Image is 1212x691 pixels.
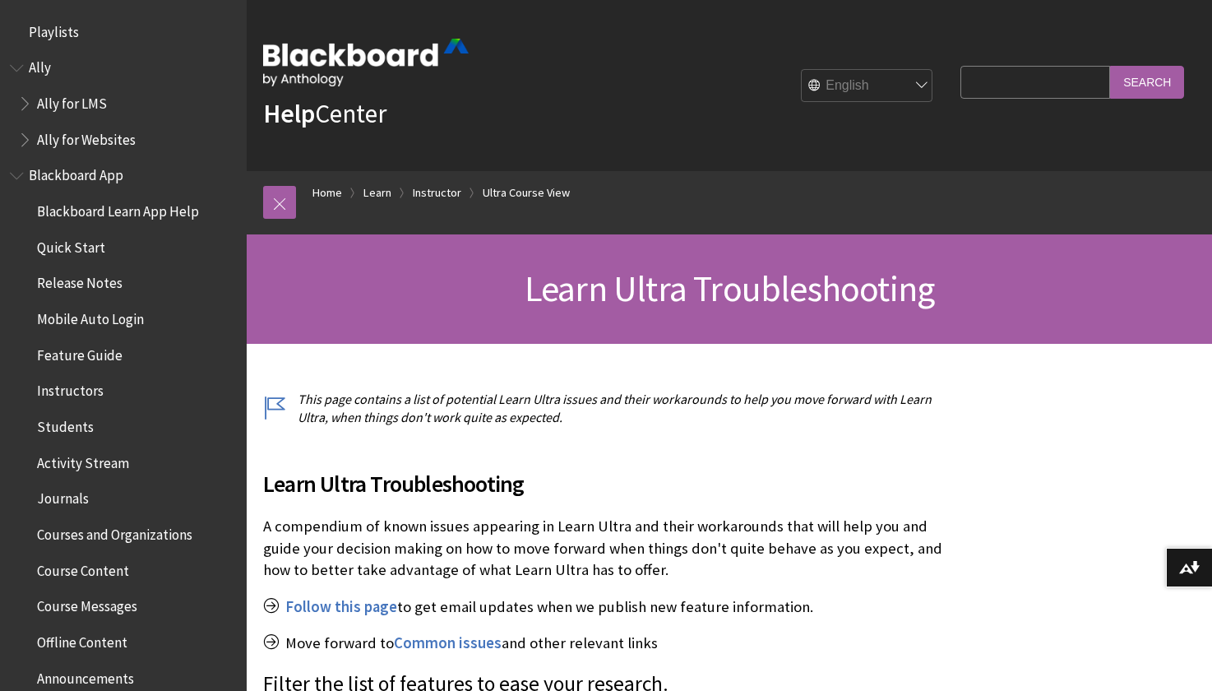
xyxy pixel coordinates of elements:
[29,54,51,77] span: Ally
[37,413,94,435] span: Students
[263,97,386,130] a: HelpCenter
[37,378,104,400] span: Instructors
[37,234,105,256] span: Quick Start
[37,90,107,112] span: Ally for LMS
[263,390,952,427] p: This page contains a list of potential Learn Ultra issues and their workarounds to help you move ...
[37,521,192,543] span: Courses and Organizations
[483,183,570,203] a: Ultra Course View
[363,183,391,203] a: Learn
[10,18,237,46] nav: Book outline for Playlists
[10,54,237,154] nav: Book outline for Anthology Ally Help
[413,183,461,203] a: Instructor
[37,126,136,148] span: Ally for Websites
[1110,66,1184,98] input: Search
[29,18,79,40] span: Playlists
[263,97,315,130] strong: Help
[37,665,134,687] span: Announcements
[312,183,342,203] a: Home
[37,628,127,651] span: Offline Content
[263,447,952,501] h2: Learn Ultra Troubleshooting
[285,597,397,617] a: Follow this page
[37,270,123,292] span: Release Notes
[394,633,502,653] a: Common issues
[263,633,952,654] p: Move forward to and other relevant links
[37,593,137,615] span: Course Messages
[37,197,199,220] span: Blackboard Learn App Help
[263,39,469,86] img: Blackboard by Anthology
[37,449,129,471] span: Activity Stream
[285,597,397,616] span: Follow this page
[37,557,129,579] span: Course Content
[263,596,952,618] p: to get email updates when we publish new feature information.
[37,341,123,364] span: Feature Guide
[802,70,933,103] select: Site Language Selector
[263,516,952,581] p: A compendium of known issues appearing in Learn Ultra and their workarounds that will help you an...
[37,305,144,327] span: Mobile Auto Login
[525,266,934,311] span: Learn Ultra Troubleshooting
[29,162,123,184] span: Blackboard App
[37,485,89,508] span: Journals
